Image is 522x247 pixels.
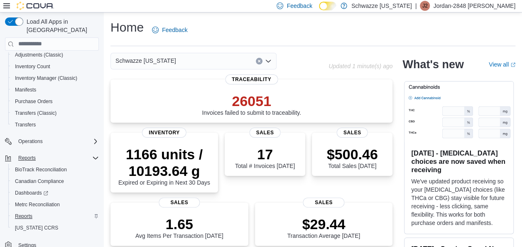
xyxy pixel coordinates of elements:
[287,216,360,232] p: $29.44
[8,222,102,234] button: [US_STATE] CCRS
[489,61,515,68] a: View allExternal link
[12,165,99,175] span: BioTrack Reconciliation
[12,50,66,60] a: Adjustments (Classic)
[149,22,191,38] a: Feedback
[115,56,176,66] span: Schwazze [US_STATE]
[15,86,36,93] span: Manifests
[12,176,99,186] span: Canadian Compliance
[159,198,200,207] span: Sales
[15,225,58,231] span: [US_STATE] CCRS
[15,52,63,58] span: Adjustments (Classic)
[411,149,507,174] h3: [DATE] - [MEDICAL_DATA] choices are now saved when receiving
[15,166,67,173] span: BioTrack Reconciliation
[12,85,99,95] span: Manifests
[235,146,295,163] p: 17
[402,58,463,71] h2: What's new
[12,211,36,221] a: Reports
[8,49,102,61] button: Adjustments (Classic)
[12,165,70,175] a: BioTrack Reconciliation
[18,138,43,145] span: Operations
[256,58,262,64] button: Clear input
[12,223,99,233] span: Washington CCRS
[15,213,32,220] span: Reports
[8,96,102,107] button: Purchase Orders
[8,84,102,96] button: Manifests
[23,17,99,34] span: Load All Apps in [GEOGRAPHIC_DATA]
[202,93,301,116] div: Invoices failed to submit to traceability.
[12,188,99,198] span: Dashboards
[265,58,272,64] button: Open list of options
[8,107,102,119] button: Transfers (Classic)
[117,146,211,186] div: Expired or Expiring in Next 30 Days
[202,93,301,109] p: 26051
[12,50,99,60] span: Adjustments (Classic)
[2,152,102,164] button: Reports
[110,19,144,36] h1: Home
[327,146,378,169] div: Total Sales [DATE]
[8,175,102,187] button: Canadian Compliance
[15,98,53,105] span: Purchase Orders
[135,216,223,239] div: Avg Items Per Transaction [DATE]
[15,153,39,163] button: Reports
[250,128,281,138] span: Sales
[12,120,39,130] a: Transfers
[15,75,77,82] span: Inventory Manager (Classic)
[12,73,99,83] span: Inventory Manager (Classic)
[8,119,102,131] button: Transfers
[12,120,99,130] span: Transfers
[142,128,186,138] span: Inventory
[351,1,412,11] p: Schwazze [US_STATE]
[8,199,102,210] button: Metrc Reconciliation
[12,62,54,72] a: Inventory Count
[12,96,99,106] span: Purchase Orders
[12,108,99,118] span: Transfers (Classic)
[135,216,223,232] p: 1.65
[287,216,360,239] div: Transaction Average [DATE]
[8,72,102,84] button: Inventory Manager (Classic)
[2,136,102,147] button: Operations
[12,223,61,233] a: [US_STATE] CCRS
[12,85,39,95] a: Manifests
[162,26,187,34] span: Feedback
[12,108,60,118] a: Transfers (Classic)
[12,96,56,106] a: Purchase Orders
[8,61,102,72] button: Inventory Count
[12,73,81,83] a: Inventory Manager (Classic)
[15,63,50,70] span: Inventory Count
[411,177,507,227] p: We've updated product receiving so your [MEDICAL_DATA] choices (like THCa or CBG) stay visible fo...
[235,146,295,169] div: Total # Invoices [DATE]
[15,136,46,146] button: Operations
[18,155,36,161] span: Reports
[8,187,102,199] a: Dashboards
[319,2,336,10] input: Dark Mode
[17,2,54,10] img: Cova
[12,62,99,72] span: Inventory Count
[12,188,51,198] a: Dashboards
[15,153,99,163] span: Reports
[15,110,56,116] span: Transfers (Classic)
[415,1,417,11] p: |
[8,210,102,222] button: Reports
[12,200,63,210] a: Metrc Reconciliation
[12,211,99,221] span: Reports
[15,121,36,128] span: Transfers
[287,2,312,10] span: Feedback
[433,1,515,11] p: Jordan-2848 [PERSON_NAME]
[117,146,211,179] p: 1166 units / 10193.64 g
[422,1,428,11] span: J2
[8,164,102,175] button: BioTrack Reconciliation
[327,146,378,163] p: $500.46
[303,198,344,207] span: Sales
[337,128,368,138] span: Sales
[15,190,48,196] span: Dashboards
[420,1,430,11] div: Jordan-2848 Garcia
[12,200,99,210] span: Metrc Reconciliation
[510,62,515,67] svg: External link
[12,176,67,186] a: Canadian Compliance
[15,178,64,185] span: Canadian Compliance
[225,74,278,84] span: Traceability
[328,63,392,69] p: Updated 1 minute(s) ago
[15,201,60,208] span: Metrc Reconciliation
[15,136,99,146] span: Operations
